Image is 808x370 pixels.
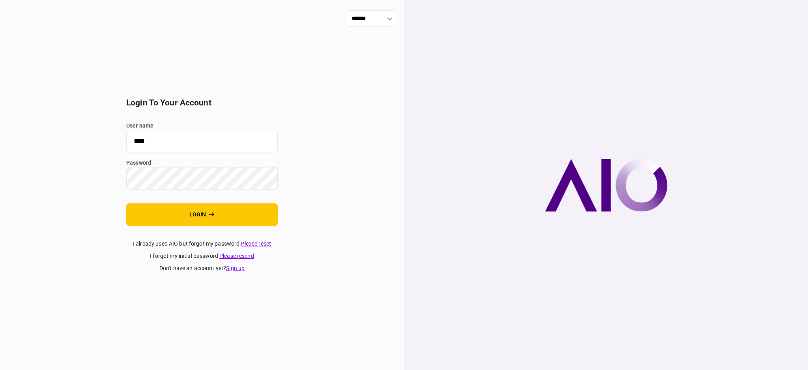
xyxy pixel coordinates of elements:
[126,122,278,130] label: user name
[126,167,278,190] input: password
[126,264,278,272] div: don't have an account yet ?
[226,265,245,271] a: Sign up
[219,253,254,259] a: Please resend
[126,130,278,152] input: user name
[347,10,396,27] input: show language options
[126,203,278,226] button: login
[126,252,278,260] div: I forgot my initial password
[126,159,278,167] label: password
[241,240,271,247] a: Please reset
[545,159,668,212] img: AIO company logo
[126,240,278,248] div: I already used AIO but forgot my password
[126,98,278,108] h2: login to your account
